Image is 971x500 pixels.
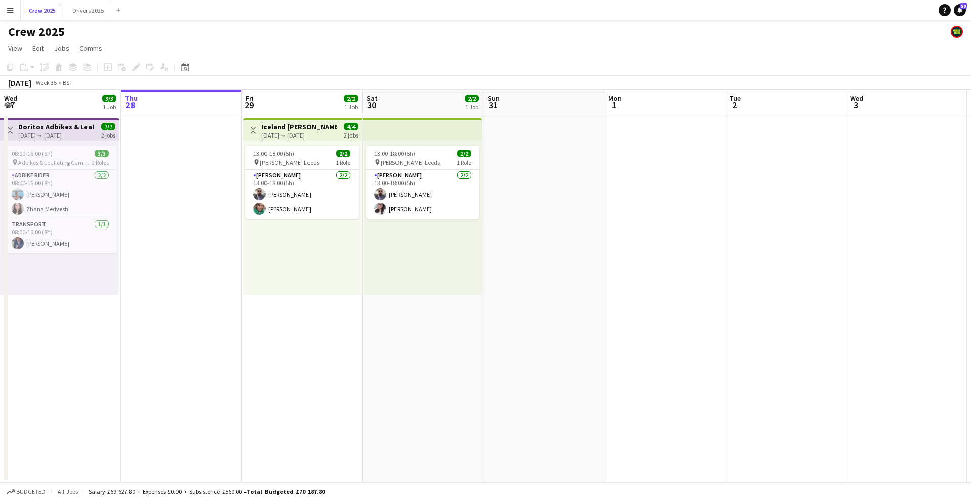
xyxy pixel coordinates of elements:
span: View [8,43,22,53]
span: 2/2 [457,150,471,157]
span: Thu [125,94,138,103]
app-job-card: 13:00-18:00 (5h)2/2 [PERSON_NAME] Leeds1 Role[PERSON_NAME]2/213:00-18:00 (5h)[PERSON_NAME][PERSON... [366,146,479,219]
span: Jobs [54,43,69,53]
span: Sat [367,94,378,103]
a: Jobs [50,41,73,55]
span: 2/2 [344,95,358,102]
span: 28 [123,99,138,111]
span: Sun [488,94,500,103]
span: 2 [728,99,741,111]
div: 2 jobs [101,130,115,139]
span: 1 [607,99,622,111]
app-card-role: Transport1/108:00-16:00 (8h)[PERSON_NAME] [4,219,117,253]
span: 08:00-16:00 (8h) [12,150,53,157]
span: [PERSON_NAME] Leeds [381,159,440,166]
span: 13:00-18:00 (5h) [374,150,415,157]
app-job-card: 13:00-18:00 (5h)2/2 [PERSON_NAME] Leeds1 Role[PERSON_NAME]2/213:00-18:00 (5h)[PERSON_NAME][PERSON... [245,146,359,219]
span: Comms [79,43,102,53]
span: 3/3 [95,150,109,157]
h3: Iceland [PERSON_NAME] Leeds [261,122,337,131]
span: 1 Role [336,159,350,166]
div: Salary £69 627.80 + Expenses £0.00 + Subsistence £560.00 = [89,488,325,495]
span: 3 [849,99,863,111]
div: [DATE] [8,78,31,88]
span: Wed [4,94,17,103]
div: BST [63,79,73,86]
app-card-role: [PERSON_NAME]2/213:00-18:00 (5h)[PERSON_NAME][PERSON_NAME] [245,170,359,219]
a: 50 [954,4,966,16]
span: Mon [608,94,622,103]
app-user-avatar: Nicola Price [951,26,963,38]
a: Comms [75,41,106,55]
app-card-role: [PERSON_NAME]2/213:00-18:00 (5h)[PERSON_NAME][PERSON_NAME] [366,170,479,219]
a: Edit [28,41,48,55]
span: Budgeted [16,488,46,495]
span: 2/2 [465,95,479,102]
span: Tue [729,94,741,103]
a: View [4,41,26,55]
span: 7/7 [101,123,115,130]
span: 27 [3,99,17,111]
button: Crew 2025 [21,1,64,20]
button: Drivers 2025 [64,1,112,20]
span: 4/4 [344,123,358,130]
div: [DATE] → [DATE] [18,131,94,139]
span: Fri [246,94,254,103]
div: 1 Job [344,103,358,111]
span: 13:00-18:00 (5h) [253,150,294,157]
span: Wed [850,94,863,103]
h1: Crew 2025 [8,24,65,39]
span: Total Budgeted £70 187.80 [247,488,325,495]
span: 29 [244,99,254,111]
span: 2 Roles [92,159,109,166]
span: Week 35 [33,79,59,86]
span: All jobs [56,488,80,495]
span: 31 [486,99,500,111]
app-card-role: Adbike Rider2/208:00-16:00 (8h)[PERSON_NAME]Zhana Medvesh [4,170,117,219]
button: Budgeted [5,486,47,497]
div: 1 Job [465,103,478,111]
span: 1 Role [457,159,471,166]
span: 3/3 [102,95,116,102]
span: 2/2 [336,150,350,157]
div: 1 Job [103,103,116,111]
div: [DATE] → [DATE] [261,131,337,139]
span: 30 [365,99,378,111]
h3: Doritos Adbikes & Leafleting Camden [18,122,94,131]
div: 2 jobs [344,130,358,139]
app-job-card: 08:00-16:00 (8h)3/3 Adbikes & Leafleting Camden2 RolesAdbike Rider2/208:00-16:00 (8h)[PERSON_NAME... [4,146,117,253]
span: Edit [32,43,44,53]
span: 50 [960,3,967,9]
span: [PERSON_NAME] Leeds [260,159,319,166]
span: Adbikes & Leafleting Camden [18,159,92,166]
